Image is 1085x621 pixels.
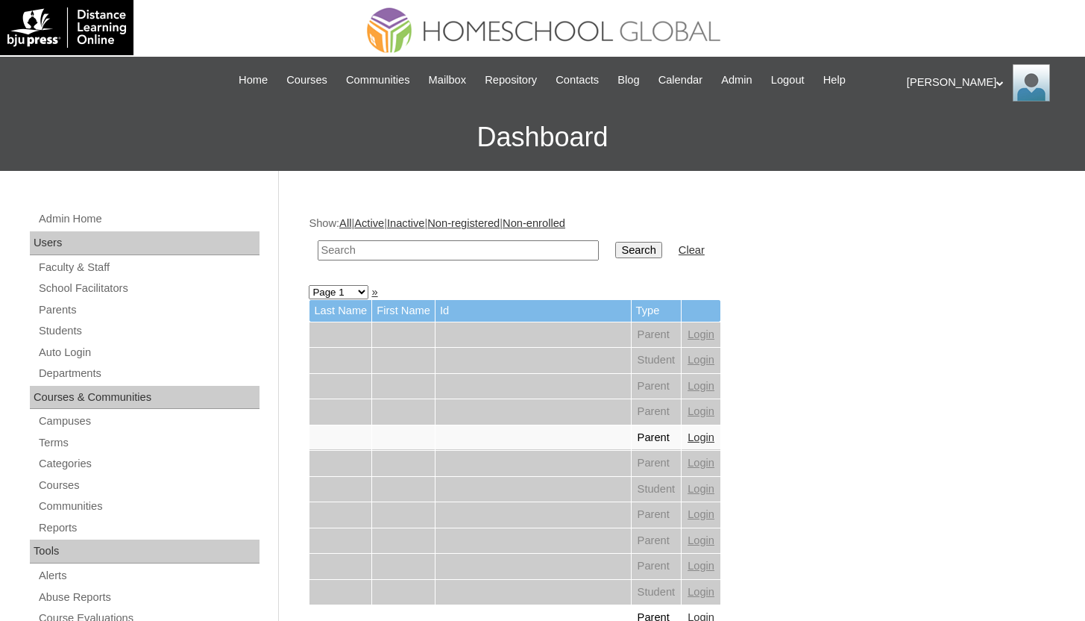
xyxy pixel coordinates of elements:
[556,72,599,89] span: Contacts
[7,7,126,48] img: logo-white.png
[679,244,705,256] a: Clear
[632,300,682,322] td: Type
[30,386,260,410] div: Courses & Communities
[721,72,752,89] span: Admin
[632,451,682,476] td: Parent
[387,217,425,229] a: Inactive
[688,354,714,366] a: Login
[37,567,260,585] a: Alerts
[632,502,682,528] td: Parent
[688,534,714,546] a: Login
[279,72,335,89] a: Courses
[435,300,631,322] td: Id
[37,258,260,277] a: Faculty & Staff
[615,242,661,258] input: Search
[339,217,351,229] a: All
[309,300,371,322] td: Last Name
[688,457,714,469] a: Login
[7,104,1078,171] h3: Dashboard
[30,231,260,255] div: Users
[309,216,1047,269] div: Show: | | | |
[632,477,682,502] td: Student
[37,343,260,362] a: Auto Login
[339,72,418,89] a: Communities
[503,217,565,229] a: Non-enrolled
[318,240,599,260] input: Search
[632,580,682,605] td: Student
[37,588,260,607] a: Abuse Reports
[632,554,682,579] td: Parent
[907,64,1070,102] div: [PERSON_NAME]
[231,72,275,89] a: Home
[30,540,260,564] div: Tools
[372,300,435,322] td: First Name
[37,519,260,537] a: Reports
[688,431,714,443] a: Login
[239,72,268,89] span: Home
[688,405,714,417] a: Login
[688,560,714,572] a: Login
[617,72,639,89] span: Blog
[632,528,682,554] td: Parent
[427,217,500,229] a: Non-registered
[688,328,714,340] a: Login
[688,586,714,598] a: Login
[37,497,260,516] a: Communities
[371,286,377,298] a: »
[286,72,327,89] span: Courses
[688,380,714,392] a: Login
[632,425,682,451] td: Parent
[632,322,682,348] td: Parent
[37,279,260,298] a: School Facilitators
[632,374,682,399] td: Parent
[37,434,260,452] a: Terms
[823,72,846,89] span: Help
[421,72,474,89] a: Mailbox
[651,72,710,89] a: Calendar
[37,476,260,495] a: Courses
[632,399,682,425] td: Parent
[37,210,260,228] a: Admin Home
[688,483,714,495] a: Login
[1013,64,1050,102] img: Anna Beltran
[37,412,260,431] a: Campuses
[816,72,853,89] a: Help
[714,72,760,89] a: Admin
[771,72,805,89] span: Logout
[610,72,647,89] a: Blog
[485,72,537,89] span: Repository
[429,72,467,89] span: Mailbox
[658,72,702,89] span: Calendar
[346,72,410,89] span: Communities
[37,322,260,340] a: Students
[37,364,260,383] a: Departments
[548,72,606,89] a: Contacts
[764,72,812,89] a: Logout
[688,508,714,520] a: Login
[37,455,260,473] a: Categories
[37,301,260,319] a: Parents
[632,348,682,373] td: Student
[477,72,544,89] a: Repository
[354,217,384,229] a: Active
